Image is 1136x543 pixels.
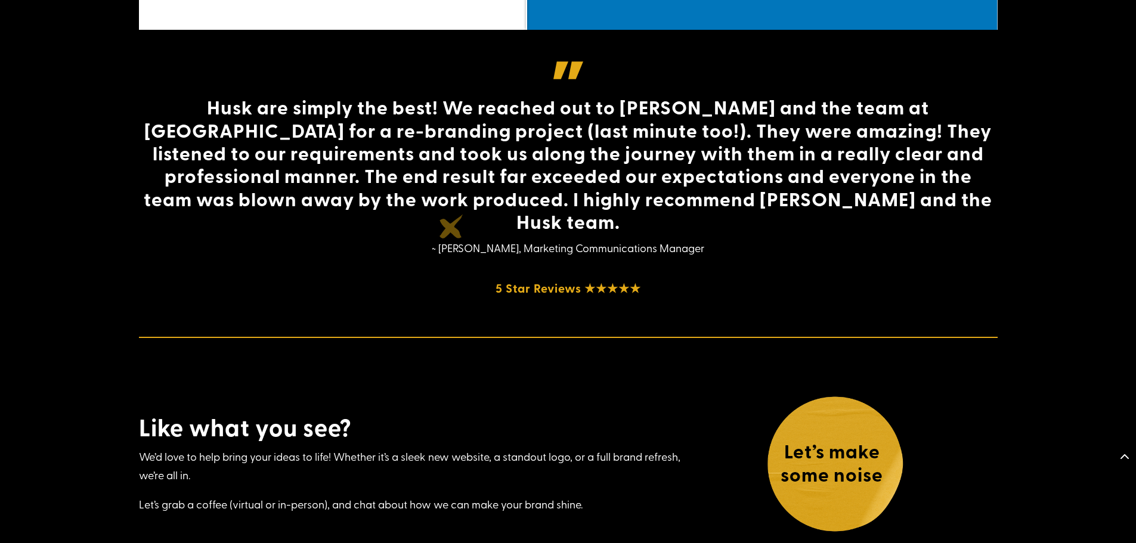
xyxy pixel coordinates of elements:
[139,448,696,495] p: We’d love to help bring your ideas to life! Whether it’s a sleek new website, a standout logo, or...
[139,95,998,238] h4: Husk are simply the best! We reached out to [PERSON_NAME] and the team at [GEOGRAPHIC_DATA] for a...
[139,239,998,257] p: ~ [PERSON_NAME], Marketing Communications Manager
[139,495,696,514] p: Let’s grab a coffee (virtual or in-person), and chat about how we can make your brand shine.
[766,439,897,491] h4: Let’s make some noise
[139,281,998,301] h5: 5 Star Reviews ★★★★★
[139,413,696,448] h3: Like what you see?
[549,51,587,89] img: quote mark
